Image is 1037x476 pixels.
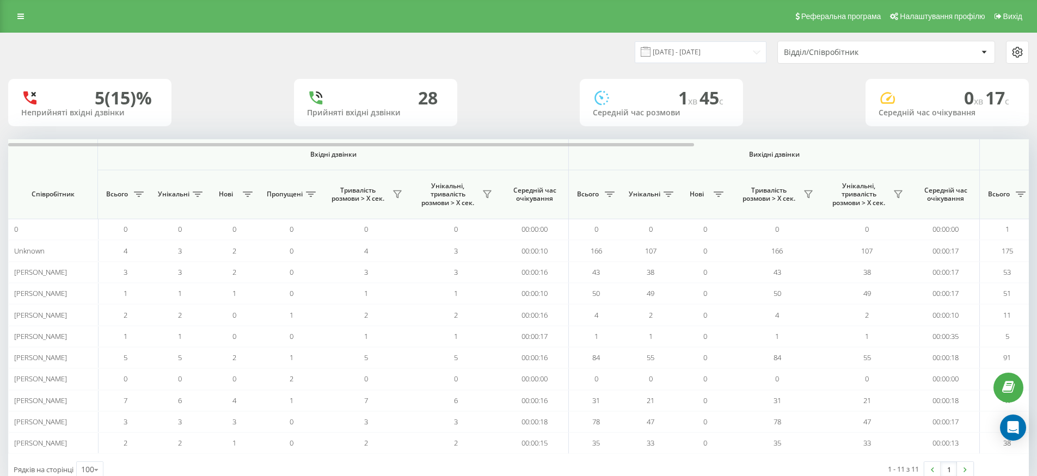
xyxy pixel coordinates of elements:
span: 3 [454,246,458,256]
span: 1 [290,310,293,320]
span: 3 [124,417,127,426]
span: 0 [594,374,598,384]
td: 00:00:35 [912,326,980,347]
span: c [1005,95,1009,107]
span: 0 [703,353,707,362]
span: 0 [364,374,368,384]
span: 2 [649,310,653,320]
span: 38 [863,267,871,277]
span: 1 [124,331,127,341]
span: 0 [964,86,985,109]
span: 107 [861,246,873,256]
div: 28 [418,88,438,108]
span: 33 [647,438,654,448]
span: 1 [594,331,598,341]
span: 1 [454,331,458,341]
span: 3 [178,417,182,426]
span: 107 [645,246,656,256]
span: Вхідні дзвінки [126,150,540,159]
td: 00:00:00 [501,368,569,390]
span: 0 [703,395,707,405]
span: 7 [124,395,127,405]
span: 166 [771,246,783,256]
div: Прийняті вхідні дзвінки [307,108,444,118]
span: Середній час очікування [509,186,560,203]
td: 00:00:18 [912,347,980,368]
span: 17 [985,86,1009,109]
span: 31 [592,395,600,405]
span: 0 [775,374,779,384]
span: 2 [290,374,293,384]
span: Всього [574,190,602,199]
span: Тривалість розмови > Х сек. [327,186,389,203]
span: Вихід [1003,12,1022,21]
span: 1 [232,438,236,448]
span: [PERSON_NAME] [14,417,67,426]
td: 00:00:15 [501,432,569,454]
div: 1 - 11 з 11 [888,463,919,474]
span: 4 [124,246,127,256]
span: 0 [124,224,127,234]
span: 0 [232,331,236,341]
span: 5 [364,353,368,362]
span: 0 [703,310,707,320]
span: 3 [454,417,458,426]
span: 0 [290,438,293,448]
span: 2 [124,310,127,320]
span: 0 [775,224,779,234]
span: 0 [649,374,653,384]
span: 0 [454,224,458,234]
span: 84 [592,353,600,362]
span: 2 [364,310,368,320]
span: 4 [232,395,236,405]
span: 35 [774,438,781,448]
span: 50 [592,288,600,298]
span: 3 [232,417,236,426]
span: [PERSON_NAME] [14,395,67,405]
span: 0 [232,310,236,320]
span: 2 [364,438,368,448]
span: [PERSON_NAME] [14,374,67,384]
td: 00:00:16 [501,347,569,368]
div: Середній час очікування [879,108,1016,118]
span: 3 [364,267,368,277]
span: 0 [290,246,293,256]
td: 00:00:17 [912,262,980,283]
td: 00:00:10 [912,304,980,325]
span: 166 [591,246,602,256]
span: 2 [865,310,869,320]
span: Унікальні, тривалість розмови > Х сек. [416,182,479,207]
span: Налаштування профілю [900,12,985,21]
span: 5 [1005,331,1009,341]
span: 6 [178,395,182,405]
div: 100 [81,464,94,475]
span: Нові [212,190,240,199]
div: Неприйняті вхідні дзвінки [21,108,158,118]
span: 5 [178,353,182,362]
span: 1 [290,353,293,362]
span: 0 [454,374,458,384]
td: 00:00:00 [912,219,980,240]
span: 0 [649,224,653,234]
span: Рядків на сторінці [14,465,73,474]
span: 91 [1003,353,1011,362]
span: [PERSON_NAME] [14,353,67,362]
span: 0 [178,374,182,384]
span: 5 [124,353,127,362]
span: 1 [124,288,127,298]
span: 0 [594,224,598,234]
span: 21 [647,395,654,405]
div: 5 (15)% [95,88,152,108]
span: 0 [703,374,707,384]
span: 1 [649,331,653,341]
div: Середній час розмови [593,108,730,118]
span: 0 [232,224,236,234]
td: 00:00:17 [501,326,569,347]
span: 49 [863,288,871,298]
span: Всього [103,190,131,199]
span: 2 [232,246,236,256]
span: 33 [863,438,871,448]
td: 00:00:00 [912,368,980,390]
span: Unknown [14,246,45,256]
span: 4 [775,310,779,320]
